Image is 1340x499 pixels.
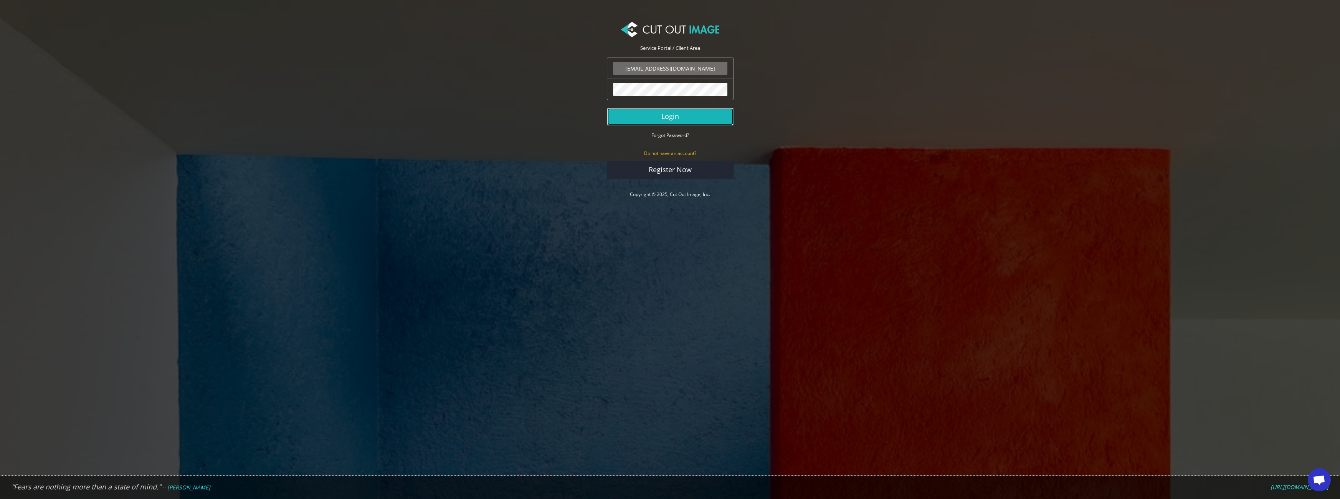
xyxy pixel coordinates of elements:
img: Cut Out Image [621,22,719,37]
small: Do not have an account? [644,150,696,156]
a: Forgot Password? [651,132,689,138]
input: Email Address [613,62,727,75]
a: Register Now [607,161,734,179]
a: [URL][DOMAIN_NAME] [1271,484,1328,491]
button: Login [607,108,734,125]
em: -- [PERSON_NAME] [162,484,210,491]
a: Copyright © 2025, Cut Out Image, Inc. [630,191,710,198]
em: “Fears are nothing more than a state of mind.” [12,482,161,491]
span: Service Portal / Client Area [640,44,700,51]
a: Open de chat [1308,468,1331,491]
